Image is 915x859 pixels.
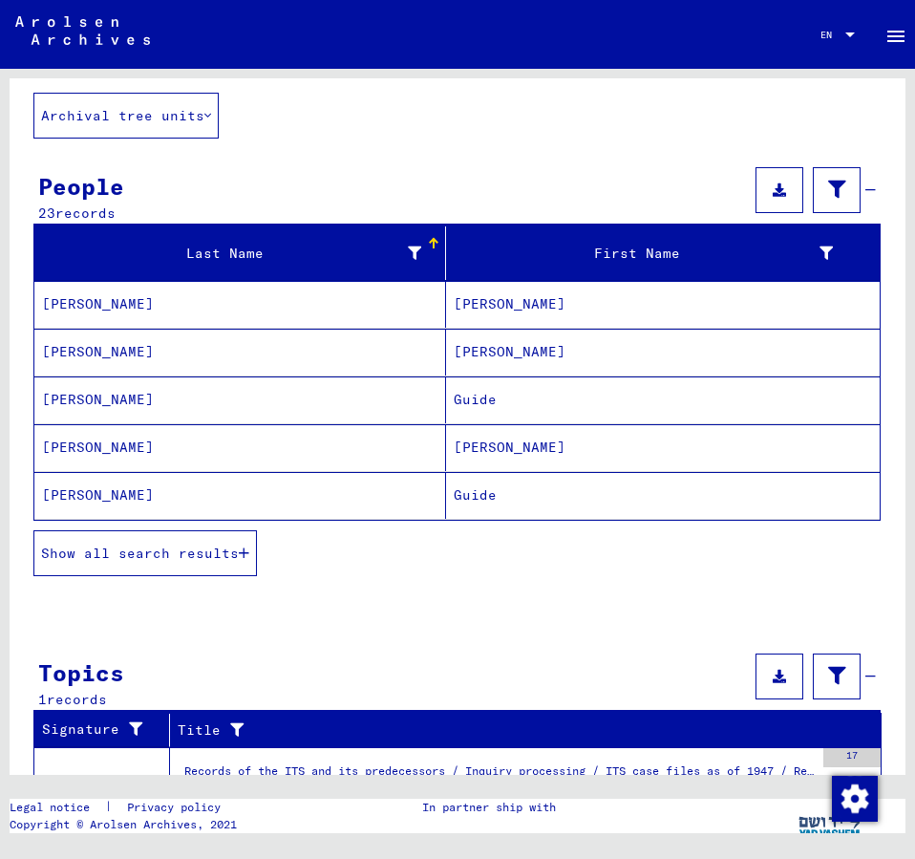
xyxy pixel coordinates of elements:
[33,530,257,576] button: Show all search results
[446,329,880,376] mat-cell: [PERSON_NAME]
[832,776,878,822] img: Change consent
[42,238,445,268] div: Last Name
[34,376,446,423] mat-cell: [PERSON_NAME]
[446,472,880,519] mat-cell: Guide
[34,329,446,376] mat-cell: [PERSON_NAME]
[178,720,843,741] div: Title
[41,545,239,562] span: Show all search results
[10,799,105,816] a: Legal notice
[446,424,880,471] mat-cell: [PERSON_NAME]
[884,25,907,48] mat-icon: Side nav toggle icon
[10,799,244,816] div: |
[38,204,55,222] span: 23
[446,281,880,328] mat-cell: [PERSON_NAME]
[55,204,116,222] span: records
[42,719,155,740] div: Signature
[34,747,170,835] td: [TECHNICAL_ID]
[33,93,219,139] button: Archival tree units
[831,775,877,821] div: Change consent
[38,169,124,204] div: People
[42,244,421,264] div: Last Name
[795,799,866,847] img: yv_logo.png
[820,30,841,40] span: EN
[15,16,150,45] img: Arolsen_neg.svg
[42,715,174,745] div: Signature
[454,244,833,264] div: First Name
[422,799,556,816] p: In partner ship with
[38,691,47,708] span: 1
[184,762,814,789] div: Records of the ITS and its predecessors / Inquiry processing / ITS case files as of 1947 / Reposi...
[34,424,446,471] mat-cell: [PERSON_NAME]
[34,281,446,328] mat-cell: [PERSON_NAME]
[112,799,244,816] a: Privacy policy
[877,15,915,54] button: Toggle sidenav
[446,376,880,423] mat-cell: Guide
[38,655,124,690] div: Topics
[823,748,881,767] div: 17
[10,816,244,833] p: Copyright © Arolsen Archives, 2021
[47,691,107,708] span: records
[454,238,857,268] div: First Name
[34,226,446,280] mat-header-cell: Last Name
[34,472,446,519] mat-cell: [PERSON_NAME]
[446,226,880,280] mat-header-cell: First Name
[178,715,862,745] div: Title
